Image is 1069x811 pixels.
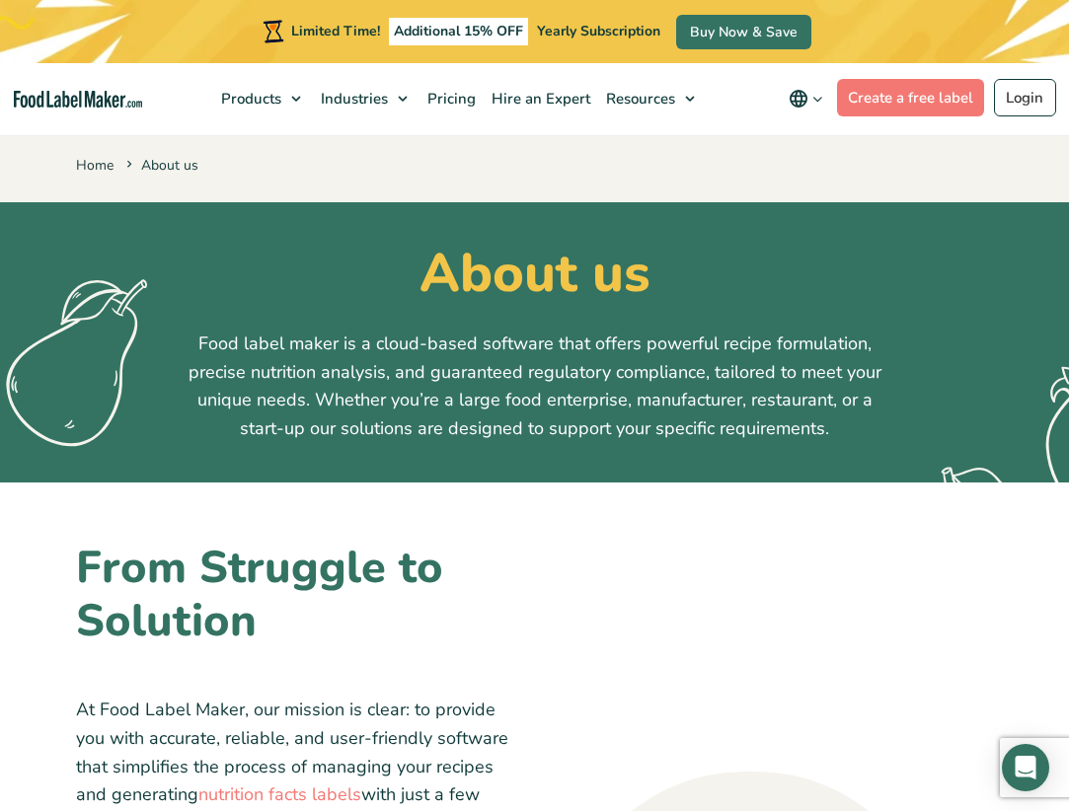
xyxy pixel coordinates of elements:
h2: From Struggle to Solution [76,542,523,648]
span: Hire an Expert [486,89,592,109]
span: Products [215,89,283,109]
span: Industries [315,89,390,109]
span: Resources [600,89,677,109]
a: Resources [596,63,705,134]
a: Home [76,156,114,175]
a: nutrition facts labels [198,782,361,806]
span: Pricing [421,89,478,109]
a: Industries [311,63,418,134]
a: Buy Now & Save [676,15,811,49]
span: About us [122,156,198,175]
h1: About us [76,242,994,306]
a: Hire an Expert [482,63,596,134]
a: Create a free label [837,79,985,116]
p: Food label maker is a cloud-based software that offers powerful recipe formulation, precise nutri... [180,330,890,443]
div: Open Intercom Messenger [1002,744,1049,791]
span: Additional 15% OFF [389,18,528,45]
a: Login [994,79,1056,116]
a: Products [211,63,311,134]
a: Pricing [418,63,482,134]
span: Yearly Subscription [537,22,660,40]
span: Limited Time! [291,22,380,40]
